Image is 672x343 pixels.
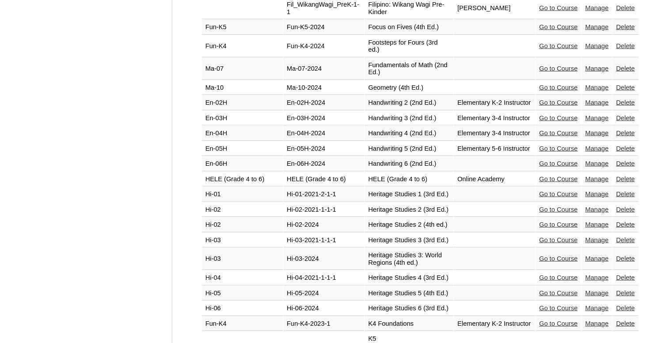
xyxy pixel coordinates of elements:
td: Handwriting 5 (2nd Ed.) [364,141,453,156]
a: Manage [585,255,608,262]
td: Hi-02 [202,202,283,217]
td: Fun-K4 [202,316,283,332]
a: Go to Course [539,175,577,183]
a: Manage [585,42,608,50]
td: Hi-03-2021-1-1-1 [283,233,364,248]
td: Hi-04-2021-1-1-1 [283,271,364,286]
td: Hi-01 [202,187,283,202]
a: Manage [585,221,608,228]
a: Delete [616,320,634,327]
a: Go to Course [539,290,577,297]
a: Go to Course [539,255,577,262]
td: Ma-07-2024 [283,58,364,80]
td: Fundamentals of Math (2nd Ed.) [364,58,453,80]
a: Go to Course [539,236,577,244]
a: Delete [616,145,634,152]
a: Manage [585,175,608,183]
td: Hi-04 [202,271,283,286]
a: Delete [616,175,634,183]
td: Hi-03-2024 [283,248,364,270]
a: Go to Course [539,221,577,228]
a: Delete [616,42,634,50]
td: En-03H-2024 [283,111,364,126]
td: Heritage Studies 6 (3rd Ed.) [364,301,453,316]
td: Handwriting 6 (2nd Ed.) [364,156,453,171]
td: En-02H [202,95,283,111]
a: Manage [585,305,608,312]
td: Hi-02-2021-1-1-1 [283,202,364,217]
a: Go to Course [539,65,577,72]
td: Hi-05 [202,286,283,301]
td: Heritage Studies 2 (3rd Ed.) [364,202,453,217]
a: Manage [585,130,608,137]
a: Delete [616,274,634,281]
a: Go to Course [539,4,577,11]
td: Fun-K4-2023-1 [283,316,364,332]
a: Go to Course [539,145,577,152]
a: Delete [616,114,634,122]
a: Manage [585,145,608,152]
td: En-05H-2024 [283,141,364,156]
a: Delete [616,160,634,167]
a: Manage [585,191,608,198]
a: Manage [585,23,608,30]
td: Fun-K5-2024 [283,20,364,35]
a: Manage [585,114,608,122]
td: Heritage Studies 5 (4th Ed.) [364,286,453,301]
td: Hi-02 [202,217,283,232]
td: En-04H [202,126,283,141]
td: Fun-K4 [202,35,283,57]
td: Fun-K5 [202,20,283,35]
td: En-06H [202,156,283,171]
a: Manage [585,236,608,244]
td: Handwriting 4 (2nd Ed.) [364,126,453,141]
a: Manage [585,320,608,327]
a: Go to Course [539,114,577,122]
a: Go to Course [539,206,577,213]
td: Hi-03 [202,233,283,248]
a: Delete [616,191,634,198]
td: Elementary 3-4 Instructor [454,111,535,126]
td: Online Academy [454,172,535,187]
a: Delete [616,4,634,11]
a: Go to Course [539,160,577,167]
a: Go to Course [539,84,577,91]
td: Handwriting 3 (2nd Ed.) [364,111,453,126]
td: Hi-03 [202,248,283,270]
a: Manage [585,274,608,281]
td: Elementary 3-4 Instructor [454,126,535,141]
td: Handwriting 2 (2nd Ed.) [364,95,453,111]
td: Heritage Studies 4 (3rd Ed.) [364,271,453,286]
td: En-06H-2024 [283,156,364,171]
a: Delete [616,236,634,244]
a: Manage [585,4,608,11]
a: Go to Course [539,191,577,198]
td: Ma-10 [202,80,283,95]
td: En-03H [202,111,283,126]
a: Delete [616,290,634,297]
a: Go to Course [539,23,577,30]
td: En-02H-2024 [283,95,364,111]
td: Elementary 5-6 Instructor [454,141,535,156]
td: HELE (Grade 4 to 6) [364,172,453,187]
a: Delete [616,65,634,72]
a: Delete [616,130,634,137]
td: Ma-10-2024 [283,80,364,95]
a: Delete [616,305,634,312]
a: Delete [616,23,634,30]
td: K4 Foundations [364,316,453,332]
td: Elementary K-2 Instructor [454,316,535,332]
td: HELE (Grade 4 to 6) [283,172,364,187]
a: Go to Course [539,99,577,106]
td: Hi-02-2024 [283,217,364,232]
td: Footsteps for Fours (3rd ed.) [364,35,453,57]
td: En-05H [202,141,283,156]
a: Go to Course [539,320,577,327]
a: Delete [616,221,634,228]
a: Delete [616,206,634,213]
td: Hi-06 [202,301,283,316]
a: Manage [585,290,608,297]
td: Hi-06-2024 [283,301,364,316]
a: Go to Course [539,305,577,312]
td: Heritage Studies 1 (3rd Ed.) [364,187,453,202]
